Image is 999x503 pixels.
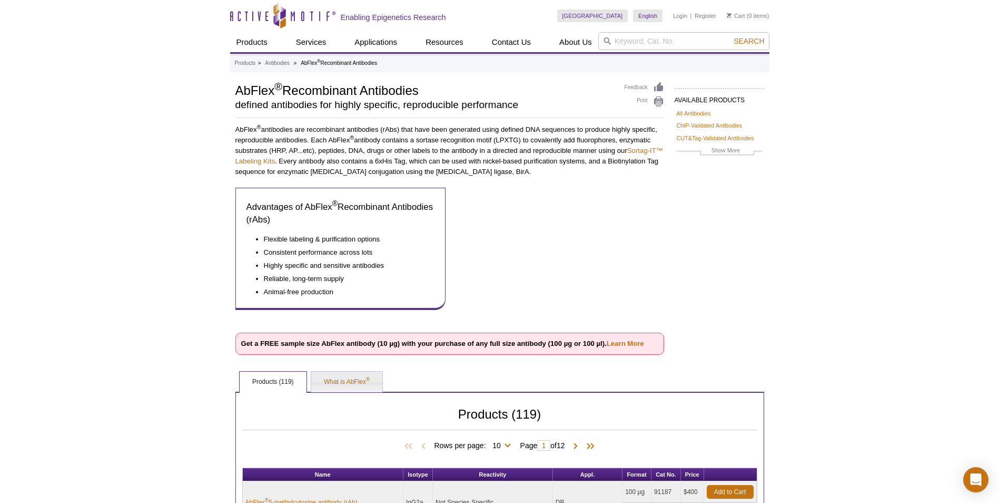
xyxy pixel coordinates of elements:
[350,134,354,141] sup: ®
[241,340,644,347] strong: Get a FREE sample size AbFlex antibody (10 µg) with your purchase of any full size antibody (100 ...
[677,121,743,130] a: ChIP-Validated Antibodies
[707,485,754,499] a: Add to Cart
[418,441,429,452] span: Previous Page
[633,9,662,22] a: English
[257,124,261,130] sup: ®
[235,59,255,68] a: Products
[419,32,470,52] a: Resources
[681,468,704,481] th: Price
[264,234,424,245] li: Flexible labeling & purification options
[727,13,731,18] img: Your Cart
[332,200,338,208] sup: ®
[235,124,664,177] p: AbFlex antibodies are recombinant antibodies (rAbs) that have been generated using defined DNA se...
[607,340,644,347] a: Learn More
[264,271,424,284] li: Reliable, long-term supply
[290,32,333,52] a: Services
[651,481,681,503] td: 91187
[433,468,553,481] th: Reactivity
[553,32,598,52] a: About Us
[695,12,716,20] a: Register
[341,13,446,22] h2: Enabling Epigenetics Research
[240,372,306,393] a: Products (119)
[677,133,754,143] a: CUT&Tag-Validated Antibodies
[557,9,628,22] a: [GEOGRAPHIC_DATA]
[235,100,614,110] h2: defined antibodies for highly specific, reproducible performance
[274,81,282,92] sup: ®
[434,440,515,450] span: Rows per page:
[403,468,433,481] th: Isotype
[963,467,988,492] div: Open Intercom Messenger
[681,481,704,503] td: $400
[727,9,769,22] li: (0 items)
[235,82,614,98] h1: AbFlex Recombinant Antibodies
[402,441,418,452] span: First Page
[625,96,664,108] a: Print
[557,441,565,450] span: 12
[258,60,261,66] li: »
[301,60,377,66] li: AbFlex Recombinant Antibodies
[727,12,745,20] a: Cart
[730,36,767,46] button: Search
[366,376,370,382] sup: ®
[264,245,424,258] li: Consistent performance across lots
[553,468,622,481] th: Appl.
[246,201,435,226] h3: Advantages of AbFlex Recombinant Antibodies (rAbs)
[622,481,651,503] td: 100 µg
[690,9,692,22] li: |
[677,109,711,118] a: All Antibodies
[622,468,651,481] th: Format
[348,32,403,52] a: Applications
[598,32,769,50] input: Keyword, Cat. No.
[265,59,290,68] a: Antibodies
[264,258,424,271] li: Highly specific and sensitive antibodies
[264,284,424,297] li: Animal-free production
[651,468,681,481] th: Cat No.
[294,60,297,66] li: »
[734,37,764,45] span: Search
[265,497,269,503] sup: ®
[242,410,757,430] h2: Products (119)
[243,468,404,481] th: Name
[486,32,537,52] a: Contact Us
[673,12,687,20] a: Login
[515,440,570,451] span: Page of
[317,59,320,64] sup: ®
[625,82,664,93] a: Feedback
[311,372,382,393] a: What is AbFlex®
[230,32,274,52] a: Products
[581,441,597,452] span: Last Page
[675,88,764,107] h2: AVAILABLE PRODUCTS
[677,146,762,158] a: Show More
[570,441,581,452] span: Next Page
